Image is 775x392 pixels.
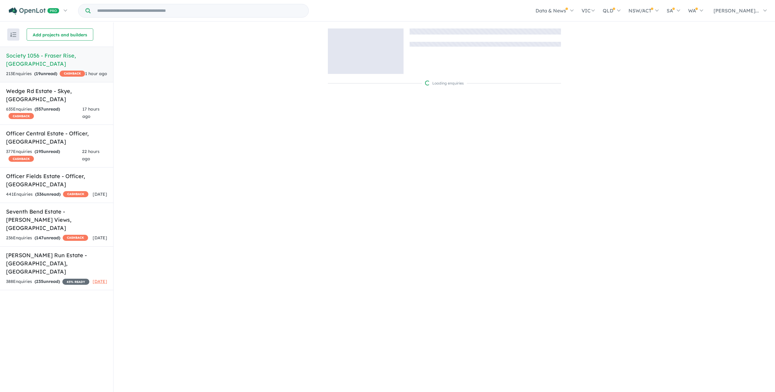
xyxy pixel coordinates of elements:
[6,129,107,146] h5: Officer Central Estate - Officer , [GEOGRAPHIC_DATA]
[93,191,107,197] span: [DATE]
[6,234,88,242] div: 236 Enquir ies
[6,70,85,78] div: 213 Enquir ies
[36,106,43,112] span: 557
[714,8,759,14] span: [PERSON_NAME]...
[62,279,89,285] span: 45 % READY
[6,251,107,276] h5: [PERSON_NAME] Run Estate - [GEOGRAPHIC_DATA] , [GEOGRAPHIC_DATA]
[92,4,307,17] input: Try estate name, suburb, builder or developer
[82,106,100,119] span: 17 hours ago
[6,148,82,163] div: 377 Enquir ies
[27,28,93,41] button: Add projects and builders
[36,71,41,76] span: 19
[35,149,60,154] strong: ( unread)
[93,279,107,284] span: [DATE]
[35,279,60,284] strong: ( unread)
[82,149,100,161] span: 22 hours ago
[36,279,43,284] span: 235
[425,80,464,86] div: Loading enquiries
[6,191,88,198] div: 441 Enquir ies
[36,149,43,154] span: 195
[85,71,107,76] span: 1 hour ago
[6,278,89,285] div: 388 Enquir ies
[10,32,16,37] img: sort.svg
[93,235,107,241] span: [DATE]
[6,106,82,120] div: 635 Enquir ies
[6,51,107,68] h5: Society 1056 - Fraser Rise , [GEOGRAPHIC_DATA]
[9,7,59,15] img: Openlot PRO Logo White
[8,113,34,119] span: CASHBACK
[36,235,44,241] span: 147
[63,191,88,197] span: CASHBACK
[35,191,61,197] strong: ( unread)
[35,235,60,241] strong: ( unread)
[37,191,44,197] span: 336
[60,71,85,77] span: CASHBACK
[63,235,88,241] span: CASHBACK
[8,156,34,162] span: CASHBACK
[6,208,107,232] h5: Seventh Bend Estate - [PERSON_NAME] Views , [GEOGRAPHIC_DATA]
[35,106,60,112] strong: ( unread)
[6,87,107,103] h5: Wedge Rd Estate - Skye , [GEOGRAPHIC_DATA]
[34,71,57,76] strong: ( unread)
[6,172,107,188] h5: Officer Fields Estate - Officer , [GEOGRAPHIC_DATA]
